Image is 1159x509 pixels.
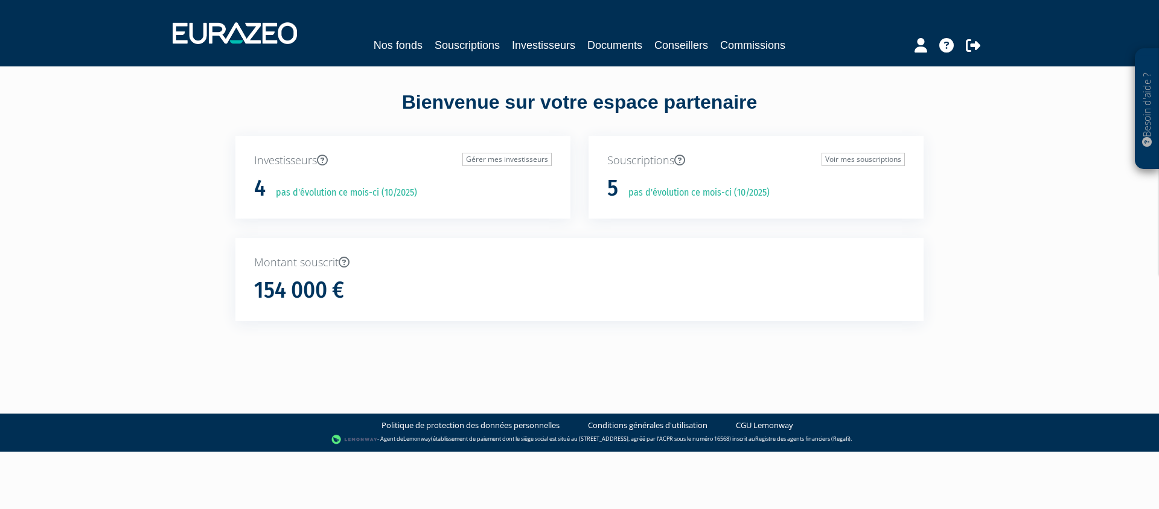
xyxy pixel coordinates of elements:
[588,420,707,431] a: Conditions générales d'utilisation
[736,420,793,431] a: CGU Lemonway
[254,153,552,168] p: Investisseurs
[512,37,575,54] a: Investisseurs
[267,186,417,200] p: pas d'évolution ce mois-ci (10/2025)
[226,89,933,136] div: Bienvenue sur votre espace partenaire
[607,176,618,201] h1: 5
[254,278,344,303] h1: 154 000 €
[403,435,431,443] a: Lemonway
[374,37,423,54] a: Nos fonds
[1140,55,1154,164] p: Besoin d'aide ?
[607,153,905,168] p: Souscriptions
[254,255,905,271] p: Montant souscrit
[822,153,905,166] a: Voir mes souscriptions
[620,186,770,200] p: pas d'évolution ce mois-ci (10/2025)
[587,37,642,54] a: Documents
[254,176,266,201] h1: 4
[173,22,297,44] img: 1732889491-logotype_eurazeo_blanc_rvb.png
[720,37,785,54] a: Commissions
[12,434,1147,446] div: - Agent de (établissement de paiement dont le siège social est situé au [STREET_ADDRESS], agréé p...
[462,153,552,166] a: Gérer mes investisseurs
[382,420,560,431] a: Politique de protection des données personnelles
[331,434,378,446] img: logo-lemonway.png
[755,435,851,443] a: Registre des agents financiers (Regafi)
[435,37,500,54] a: Souscriptions
[654,37,708,54] a: Conseillers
